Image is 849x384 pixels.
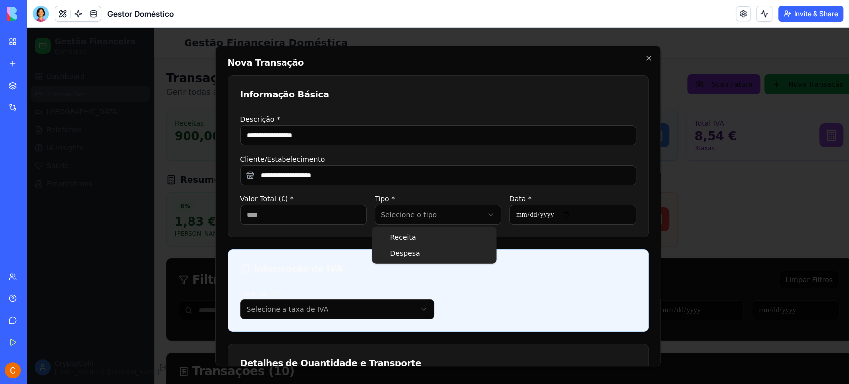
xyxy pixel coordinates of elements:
[363,204,389,214] span: Receita
[107,8,174,20] span: Gestor Doméstico
[363,220,393,230] span: Despesa
[778,6,843,22] button: Invite & Share
[5,362,21,378] img: ACg8ocIrZ_2r3JCGjIObMHUp5pq2o1gBKnv_Z4VWv1zqUWb6T60c5A=s96-c
[7,7,69,21] img: logo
